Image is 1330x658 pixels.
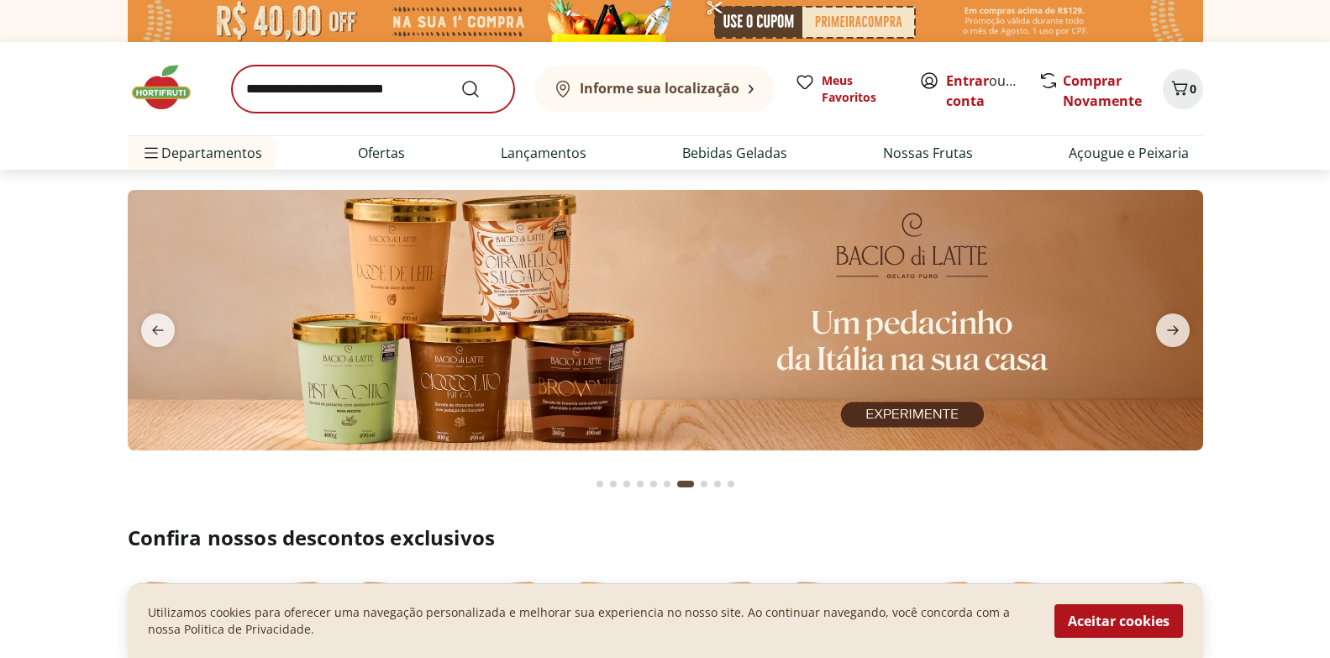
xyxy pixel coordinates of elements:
[711,464,724,504] button: Go to page 9 from fs-carousel
[460,79,501,99] button: Submit Search
[633,464,647,504] button: Go to page 4 from fs-carousel
[128,190,1203,450] img: Bacio
[141,133,262,173] span: Departamentos
[682,143,787,163] a: Bebidas Geladas
[580,79,739,97] b: Informe sua localização
[232,66,514,113] input: search
[1069,143,1189,163] a: Açougue e Peixaria
[128,313,188,347] button: previous
[1063,71,1142,110] a: Comprar Novamente
[607,464,620,504] button: Go to page 2 from fs-carousel
[501,143,586,163] a: Lançamentos
[946,71,1021,111] span: ou
[724,464,738,504] button: Go to page 10 from fs-carousel
[674,464,697,504] button: Current page from fs-carousel
[358,143,405,163] a: Ofertas
[660,464,674,504] button: Go to page 6 from fs-carousel
[883,143,973,163] a: Nossas Frutas
[148,604,1034,638] p: Utilizamos cookies para oferecer uma navegação personalizada e melhorar sua experiencia no nosso ...
[647,464,660,504] button: Go to page 5 from fs-carousel
[795,72,899,106] a: Meus Favoritos
[822,72,899,106] span: Meus Favoritos
[534,66,775,113] button: Informe sua localização
[1054,604,1183,638] button: Aceitar cookies
[946,71,989,90] a: Entrar
[697,464,711,504] button: Go to page 8 from fs-carousel
[620,464,633,504] button: Go to page 3 from fs-carousel
[1143,313,1203,347] button: next
[593,464,607,504] button: Go to page 1 from fs-carousel
[141,133,161,173] button: Menu
[946,71,1038,110] a: Criar conta
[128,62,212,113] img: Hortifruti
[1190,81,1196,97] span: 0
[1163,69,1203,109] button: Carrinho
[128,524,1203,551] h2: Confira nossos descontos exclusivos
